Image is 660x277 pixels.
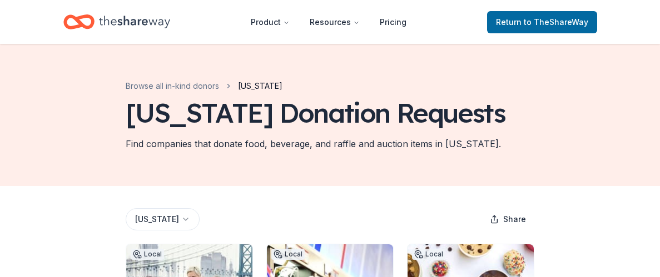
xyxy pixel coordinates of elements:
[481,208,535,230] button: Share
[131,249,164,260] div: Local
[503,213,526,226] span: Share
[412,249,445,260] div: Local
[242,11,299,33] button: Product
[126,137,501,150] div: Find companies that donate food, beverage, and raffle and auction items in [US_STATE].
[271,249,305,260] div: Local
[301,11,369,33] button: Resources
[63,9,170,35] a: Home
[524,17,588,27] span: to TheShareWay
[371,11,415,33] a: Pricing
[487,11,597,33] a: Returnto TheShareWay
[126,97,505,128] div: [US_STATE] Donation Requests
[126,79,282,93] nav: breadcrumb
[126,79,219,93] a: Browse all in-kind donors
[496,16,588,29] span: Return
[242,9,415,35] nav: Main
[238,79,282,93] span: [US_STATE]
